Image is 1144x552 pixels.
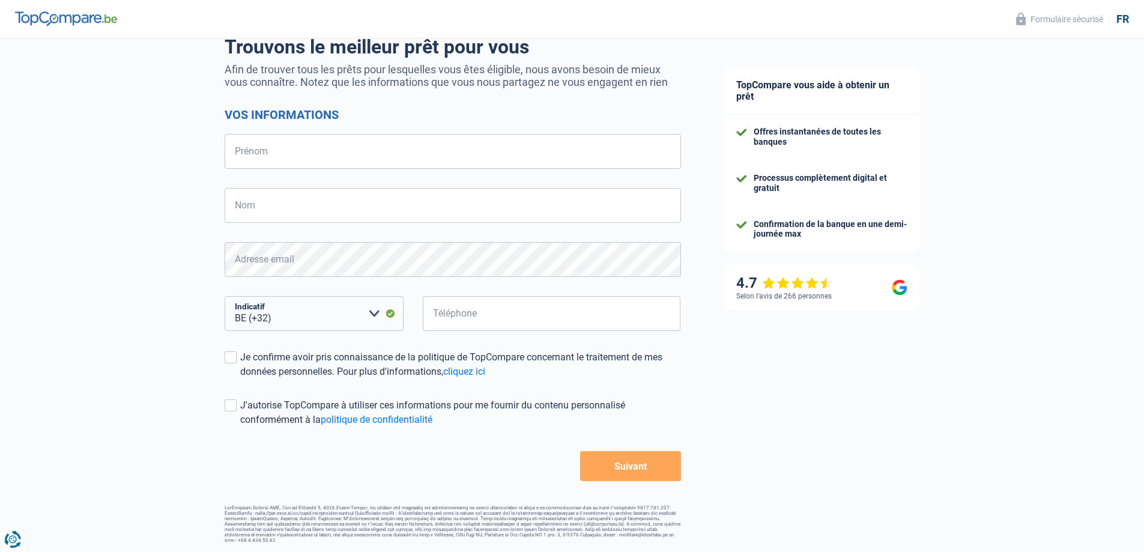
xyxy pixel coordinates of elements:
p: Afin de trouver tous les prêts pour lesquelles vous êtes éligible, nous avons besoin de mieux vou... [225,63,681,88]
div: Selon l’avis de 266 personnes [736,292,832,300]
input: 401020304 [423,296,681,331]
h1: Trouvons le meilleur prêt pour vous [225,35,681,58]
h2: Vos informations [225,108,681,122]
div: Offres instantanées de toutes les banques [754,127,907,147]
button: Formulaire sécurisé [1009,9,1110,29]
div: fr [1116,13,1129,26]
div: Processus complètement digital et gratuit [754,173,907,193]
div: Je confirme avoir pris connaissance de la politique de TopCompare concernant le traitement de mes... [240,350,681,379]
button: Suivant [580,451,680,481]
img: TopCompare Logo [15,11,117,26]
a: politique de confidentialité [321,414,432,425]
div: 4.7 [736,274,833,292]
div: TopCompare vous aide à obtenir un prêt [724,67,919,115]
footer: LorEmipsum Dolorsi AME, Con ad Elitsedd 9, 4026 Eiusm-Tempor, inc utlabor etd magnaaliq eni admin... [225,505,681,543]
div: J'autorise TopCompare à utiliser ces informations pour me fournir du contenu personnalisé conform... [240,398,681,427]
a: cliquez ici [443,366,485,377]
div: Confirmation de la banque en une demi-journée max [754,219,907,240]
